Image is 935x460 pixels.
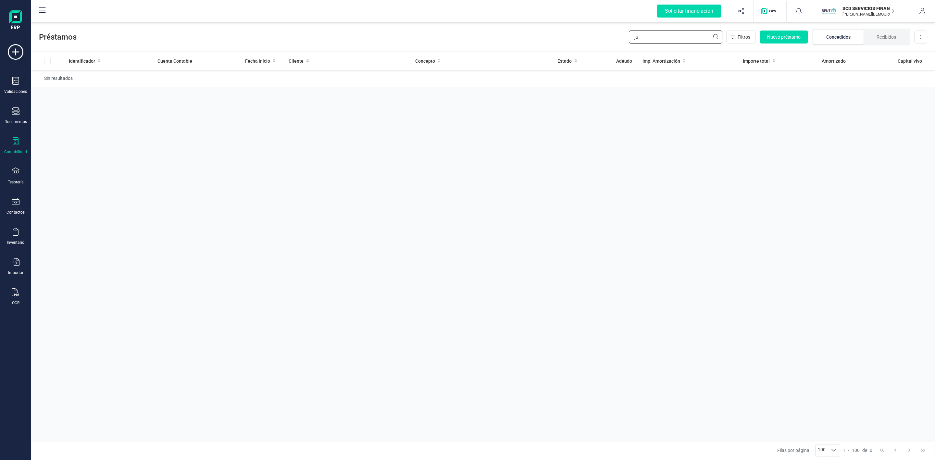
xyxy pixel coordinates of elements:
span: Préstamos [39,32,629,42]
span: de [862,447,867,454]
button: Filtros [726,31,756,44]
button: Logo de OPS [757,1,782,21]
div: Contabilidad [4,149,27,155]
td: Sin resultados [31,70,935,87]
div: Importar [8,270,23,275]
img: SC [822,4,836,18]
button: Next Page [903,444,916,456]
span: 1 [843,447,845,454]
span: 100 [816,444,828,456]
span: Importe total [743,58,770,64]
img: Logo Finanedi [9,10,22,31]
button: Nuevo préstamo [760,31,808,44]
button: First Page [876,444,888,456]
span: Imp. Amortización [642,58,680,64]
li: Concedidos [813,30,864,44]
button: Last Page [917,444,929,456]
input: Buscar... [629,31,722,44]
div: Solicitar financiación [657,5,721,18]
div: - [843,447,872,454]
span: Cliente [289,58,304,64]
span: Cuenta Contable [157,58,192,64]
button: Previous Page [889,444,902,456]
p: SCD SERVICIOS FINANCIEROS SL [842,5,894,12]
span: Estado [557,58,572,64]
button: SCSCD SERVICIOS FINANCIEROS SL[PERSON_NAME][DEMOGRAPHIC_DATA][DEMOGRAPHIC_DATA] [819,1,902,21]
img: Logo de OPS [761,8,779,14]
button: Solicitar financiación [649,1,729,21]
div: Filas por página: [777,444,840,456]
span: Capital vivo [898,58,922,64]
span: 100 [852,447,860,454]
div: Inventario [7,240,24,245]
span: Fecha inicio [245,58,270,64]
span: Adeudo [616,58,632,64]
p: [PERSON_NAME][DEMOGRAPHIC_DATA][DEMOGRAPHIC_DATA] [842,12,894,17]
div: OCR [12,300,19,305]
div: Tesorería [8,180,24,185]
span: Concepto [415,58,435,64]
div: Contactos [6,210,25,215]
span: Identificador [69,58,95,64]
div: Validaciones [4,89,27,94]
span: Amortizado [822,58,846,64]
span: 0 [870,447,872,454]
span: Nuevo préstamo [767,34,801,40]
div: Documentos [5,119,27,124]
li: Recibidos [864,30,909,44]
span: Filtros [738,34,750,40]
